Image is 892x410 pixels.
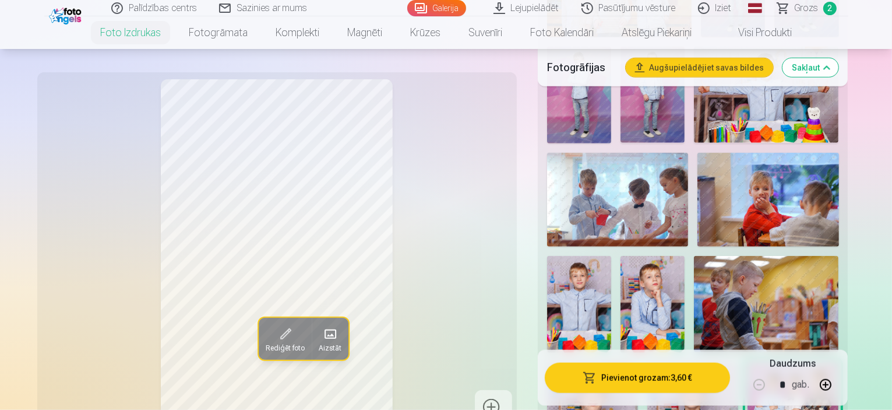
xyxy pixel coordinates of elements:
a: Suvenīri [454,16,516,49]
div: gab. [792,370,809,398]
span: Aizstāt [318,344,341,353]
button: Pievienot grozam:3,60 € [545,362,731,393]
button: Aizstāt [311,318,348,360]
button: Augšupielādējiet savas bildes [626,58,773,77]
a: Atslēgu piekariņi [608,16,706,49]
button: Sakļaut [782,58,838,77]
a: Magnēti [333,16,396,49]
img: /fa1 [49,5,84,24]
h5: Fotogrāfijas [547,59,617,76]
span: 2 [823,2,837,15]
a: Foto izdrukas [86,16,175,49]
a: Fotogrāmata [175,16,262,49]
span: Grozs [795,1,819,15]
h5: Daudzums [770,356,816,370]
a: Foto kalendāri [516,16,608,49]
span: Rediģēt foto [265,344,304,353]
a: Visi produkti [706,16,806,49]
button: Rediģēt foto [258,318,311,360]
a: Komplekti [262,16,333,49]
a: Krūzes [396,16,454,49]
